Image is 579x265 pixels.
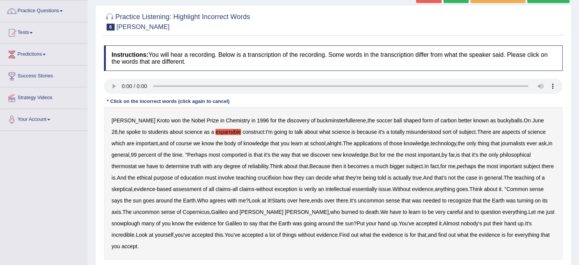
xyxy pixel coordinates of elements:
[147,163,158,169] b: have
[239,209,283,215] b: [PERSON_NAME]
[538,140,547,146] b: ask
[249,198,260,204] b: Look
[506,186,528,192] b: Common
[112,186,132,192] b: skeptical
[163,152,171,158] b: the
[422,117,433,124] b: form
[112,129,118,135] b: 28
[309,163,330,169] b: Because
[403,209,407,215] b: to
[160,140,168,146] b: and
[484,186,497,192] b: about
[222,152,247,158] b: comported
[490,117,496,124] b: as
[357,129,377,135] b: because
[447,209,463,215] b: careful
[173,186,201,192] b: assessment
[542,198,547,204] b: its
[405,152,416,158] b: most
[435,209,445,215] b: very
[229,209,238,215] b: and
[215,186,231,192] b: claims
[281,152,290,158] b: way
[254,152,262,158] b: that
[422,209,426,215] b: to
[480,152,487,158] b: the
[112,198,123,204] b: says
[501,140,525,146] b: journalists
[435,186,455,192] b: anything
[162,220,171,226] b: you
[336,198,348,204] b: there
[287,117,309,124] b: discovery
[104,11,250,31] h2: Practice Listening: Highlight Incorrect Words
[370,152,378,158] b: But
[137,175,152,181] b: ethical
[291,140,303,146] b: learn
[258,175,281,181] b: crucifixion
[285,209,329,215] b: [PERSON_NAME]
[224,163,241,169] b: degree
[502,209,527,215] b: everything
[546,209,555,215] b: just
[299,198,310,204] b: here
[112,209,121,215] b: axis
[483,198,490,204] b: the
[523,163,540,169] b: subject
[500,152,531,158] b: philosophical
[526,140,537,146] b: ever
[318,186,324,192] b: an
[104,98,233,105] div: * Click on the incorrect words (click again to cancel)
[191,117,205,124] b: Nobel
[158,152,162,158] b: of
[317,117,366,124] b: buckminsterfullerene
[136,140,158,146] b: important
[493,129,500,135] b: are
[161,209,175,215] b: sense
[404,117,421,124] b: shaped
[238,140,242,146] b: of
[542,163,554,169] b: there
[160,163,164,169] b: to
[387,152,394,158] b: me
[348,163,369,169] b: becomes
[126,129,140,135] b: spoke
[133,198,142,204] b: sun
[464,209,473,215] b: and
[453,129,458,135] b: of
[262,198,266,204] b: at
[406,129,441,135] b: misunderstood
[209,186,214,192] b: all
[107,24,115,31] span: 6
[119,129,125,135] b: he
[517,198,533,204] b: turning
[332,129,350,135] b: science
[172,152,182,158] b: time
[404,140,429,146] b: knowledge
[183,209,210,215] b: Copernicus
[233,186,238,192] b: all
[486,163,498,169] b: most
[393,175,411,181] b: actually
[186,220,193,226] b: the
[386,198,400,204] b: sense
[478,140,489,146] b: thing
[375,163,388,169] b: much
[270,163,282,169] b: Think
[304,140,309,146] b: at
[448,198,471,204] b: recognize
[295,129,303,135] b: talk
[202,140,214,146] b: know
[294,175,304,181] b: they
[542,175,545,181] b: a
[396,152,403,158] b: the
[477,129,491,135] b: There
[220,117,225,124] b: in
[283,175,293,181] b: how
[380,209,388,215] b: We
[406,163,423,169] b: subject
[284,163,298,169] b: about
[226,117,250,124] b: Chemistry
[343,152,368,158] b: knowledge
[156,220,161,226] b: of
